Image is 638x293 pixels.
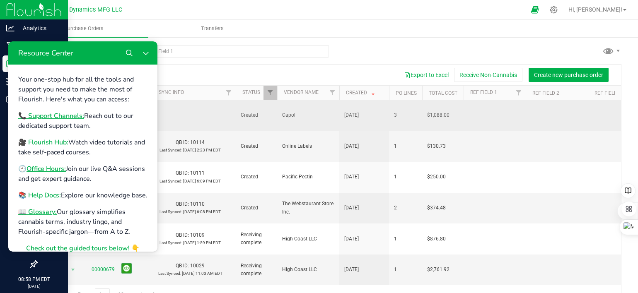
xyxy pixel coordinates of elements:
a: QB Sync Info [151,89,184,95]
span: [DATE] 2:23 PM EDT [183,148,221,152]
span: 1 [394,142,417,150]
a: Office Hours: [18,123,58,132]
a: 📚 Help Docs: [10,149,53,159]
a: Transfers [148,20,277,37]
span: Created [241,173,272,181]
a: 📖 Glossary: [10,166,48,175]
span: QB ID: [176,201,189,207]
span: [DATE] [344,111,359,119]
button: Export to Excel [399,68,454,82]
button: Search [113,3,129,20]
span: 10114 [190,139,205,145]
span: Receiving complete [241,262,272,278]
span: 3 [394,111,417,119]
a: Ref Field 3 [594,90,621,96]
span: The Webstaurant Store Inc. [282,200,334,216]
p: Reach out to our dedicated support team. [10,70,139,89]
span: Last Synced: [159,209,182,214]
a: 📞 Support Channels: [10,70,76,79]
a: Total Cost [429,90,457,96]
inline-svg: Inbound [6,60,15,68]
span: $374.48 [427,204,446,212]
span: [DATE] 6:08 PM EDT [183,209,221,214]
a: Ref Field 2 [532,90,559,96]
span: Last Synced: [159,179,182,183]
a: Status [242,89,260,95]
button: Receive Non-Cannabis [454,68,522,82]
span: 10109 [190,232,205,238]
span: Modern Dynamics MFG LLC [47,6,122,13]
p: Watch video tutorials and take self-paced courses. [10,96,139,116]
a: Purchase Orders [20,20,148,37]
span: QB ID: [176,170,189,176]
span: 1 [394,266,417,274]
span: Created [241,142,272,150]
span: Transfers [190,25,235,32]
a: Vendor Name [284,89,319,95]
span: Pacific Pectin [282,173,334,181]
span: Last Synced: [158,271,181,276]
a: 🎥 Flourish Hub: [10,96,60,106]
span: [DATE] [344,266,359,274]
a: Filter [222,86,236,100]
span: 2 [394,204,417,212]
a: Filter [512,86,526,100]
span: Receiving complete [241,231,272,247]
a: Created [346,90,377,96]
span: Capol [282,111,334,119]
span: [DATE] 1:59 PM EDT [183,240,221,245]
span: [DATE] 11:03 AM EDT [182,271,222,276]
span: $130.73 [427,142,446,150]
p: [DATE] [4,283,64,289]
div: Manage settings [549,6,559,14]
span: [DATE] [344,204,359,212]
button: Create new purchase order [529,68,609,82]
p: Analytics [15,23,64,33]
button: Close Resource Center [129,3,146,20]
input: Search Purchase Order ID, Vendor Name and Ref Field 1 [36,45,329,58]
span: [DATE] [344,235,359,243]
span: 1 [394,173,417,181]
inline-svg: Manufacturing [6,42,15,50]
p: Manufacturing [15,41,64,51]
span: Create new purchase order [534,72,603,78]
span: 10029 [190,263,205,269]
a: 00000679 [92,267,115,272]
span: Created [241,204,272,212]
span: 1 [394,235,417,243]
span: Last Synced: [159,148,182,152]
a: Ref Field 1 [470,89,497,95]
span: QB ID: [176,139,189,145]
span: Online Labels [282,142,334,150]
span: QB ID: [176,232,189,238]
inline-svg: Inventory [6,77,15,86]
span: Open Ecommerce Menu [526,2,544,18]
span: $2,761.92 [427,266,450,274]
span: [DATE] [344,142,359,150]
iframe: Resource center [8,41,157,252]
span: QB ID: [176,263,189,269]
span: $876.80 [427,235,446,243]
p: Explore our knowledge base. [10,149,139,159]
span: Last Synced: [159,240,182,245]
span: High Coast LLC [282,235,334,243]
span: Purchase Orders [53,25,115,32]
span: Hi, [PERSON_NAME]! [568,6,622,13]
span: 10110 [190,201,205,207]
a: Filter [326,86,339,100]
span: 10111 [190,170,205,176]
p: 🕘 Join our live Q&A sessions and get expert guidance. [10,122,139,142]
div: Resource Center [3,7,65,17]
p: Our glossary simplifies cannabis terms, industry lingo, and Flourish-specific jargon—from A to Z. [10,166,139,195]
span: [DATE] 6:09 PM EDT [183,179,221,183]
span: $1,088.00 [427,111,450,119]
span: select [68,264,78,276]
span: [DATE] [344,173,359,181]
span: $250.00 [427,173,446,181]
